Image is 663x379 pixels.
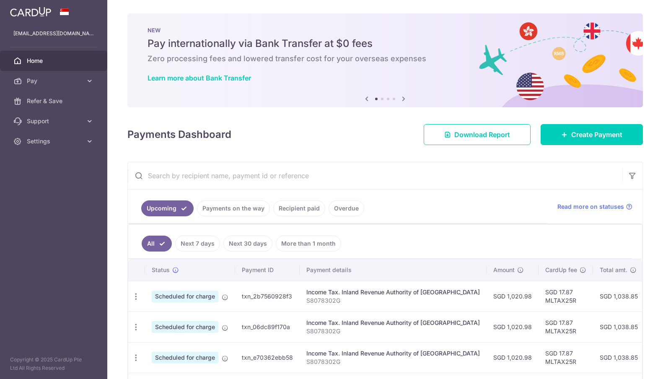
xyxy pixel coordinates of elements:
span: Scheduled for charge [152,352,218,363]
span: Scheduled for charge [152,291,218,302]
a: Recipient paid [273,200,325,216]
td: txn_06dc89f170a [235,312,300,342]
td: txn_e70362ebb58 [235,342,300,373]
a: Payments on the way [197,200,270,216]
td: SGD 1,020.98 [487,281,539,312]
p: S8078302G [306,358,480,366]
td: SGD 17.87 MLTAX25R [539,312,593,342]
p: S8078302G [306,296,480,305]
a: Next 7 days [175,236,220,252]
a: Read more on statuses [557,202,632,211]
span: Amount [493,266,515,274]
span: Download Report [454,130,510,140]
span: Settings [27,137,82,145]
td: SGD 1,038.85 [593,342,645,373]
input: Search by recipient name, payment id or reference [128,162,622,189]
span: Read more on statuses [557,202,624,211]
span: Status [152,266,170,274]
a: Download Report [424,124,531,145]
span: Support [27,117,82,125]
span: Total amt. [600,266,627,274]
a: Learn more about Bank Transfer [148,74,251,82]
span: Refer & Save [27,97,82,105]
h5: Pay internationally via Bank Transfer at $0 fees [148,37,623,50]
td: SGD 1,020.98 [487,342,539,373]
a: Overdue [329,200,364,216]
a: Upcoming [141,200,194,216]
h6: Zero processing fees and lowered transfer cost for your overseas expenses [148,54,623,64]
div: Income Tax. Inland Revenue Authority of [GEOGRAPHIC_DATA] [306,349,480,358]
img: Bank transfer banner [127,13,643,107]
span: CardUp fee [545,266,577,274]
span: Scheduled for charge [152,321,218,333]
h4: Payments Dashboard [127,127,231,142]
p: NEW [148,27,623,34]
td: txn_2b7560928f3 [235,281,300,312]
a: Next 30 days [223,236,272,252]
td: SGD 1,038.85 [593,281,645,312]
p: [EMAIL_ADDRESS][DOMAIN_NAME] [13,29,94,38]
span: Home [27,57,82,65]
img: CardUp [10,7,51,17]
div: Income Tax. Inland Revenue Authority of [GEOGRAPHIC_DATA] [306,319,480,327]
a: All [142,236,172,252]
th: Payment ID [235,259,300,281]
td: SGD 1,038.85 [593,312,645,342]
a: Create Payment [541,124,643,145]
div: Income Tax. Inland Revenue Authority of [GEOGRAPHIC_DATA] [306,288,480,296]
td: SGD 17.87 MLTAX25R [539,342,593,373]
td: SGD 17.87 MLTAX25R [539,281,593,312]
span: Pay [27,77,82,85]
p: S8078302G [306,327,480,335]
a: More than 1 month [276,236,341,252]
span: Create Payment [571,130,622,140]
th: Payment details [300,259,487,281]
td: SGD 1,020.98 [487,312,539,342]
